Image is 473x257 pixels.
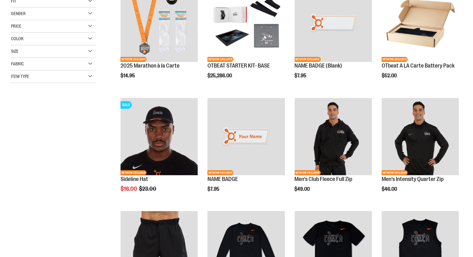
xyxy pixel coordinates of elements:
[139,186,157,192] span: $23.00
[382,63,454,69] a: OTbeat A LA Carte Battery Pack
[121,63,180,69] a: 2025 Marathon à la Carte
[379,95,462,208] div: product
[207,73,233,79] span: $25,286.00
[295,63,342,69] a: NAME BADGE (Blank)
[382,57,408,62] span: NETWORK EXCLUSIVE
[11,24,21,29] span: Price
[382,98,459,175] img: OTF Mens Coach FA23 Intensity Quarter Zip - Black primary image
[207,98,285,176] a: Product image for NAME BADGENETWORK EXCLUSIVE
[295,170,321,175] span: NETWORK EXCLUSIVE
[121,98,198,175] img: Sideline Hat primary image
[121,73,136,79] span: $14.95
[295,98,372,176] a: OTF Mens Coach FA23 Club Fleece Full Zip - Black primary imageNETWORK EXCLUSIVE
[295,57,321,62] span: NETWORK EXCLUSIVE
[117,95,201,208] div: product
[382,186,398,192] span: $46.00
[382,73,398,79] span: $52.00
[11,61,24,66] span: Fabric
[121,57,147,62] span: NETWORK EXCLUSIVE
[11,49,19,54] span: Size
[11,11,26,16] span: Gender
[121,170,147,175] span: NETWORK EXCLUSIVE
[207,170,234,175] span: NETWORK EXCLUSIVE
[382,176,443,182] a: Men's Intensity Quarter Zip
[292,95,375,208] div: product
[11,74,29,79] span: Item Type
[382,98,459,176] a: OTF Mens Coach FA23 Intensity Quarter Zip - Black primary imageNETWORK EXCLUSIVE
[121,176,148,182] a: Sideline Hat
[121,186,138,192] span: $16.00
[207,176,238,182] a: NAME BADGE
[121,101,132,109] span: SALE
[207,57,234,62] span: NETWORK EXCLUSIVE
[11,36,24,41] span: Color
[204,95,288,208] div: product
[295,98,372,175] img: OTF Mens Coach FA23 Club Fleece Full Zip - Black primary image
[121,98,198,176] a: Sideline Hat primary imageSALENETWORK EXCLUSIVE
[207,98,285,175] img: Product image for NAME BADGE
[382,170,408,175] span: NETWORK EXCLUSIVE
[295,176,352,182] a: Men's Club Fleece Full Zip
[207,186,220,192] span: $7.95
[295,186,311,192] span: $49.00
[295,73,308,79] span: $7.95
[207,63,270,69] a: OTBEAT STARTER KIT- BASE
